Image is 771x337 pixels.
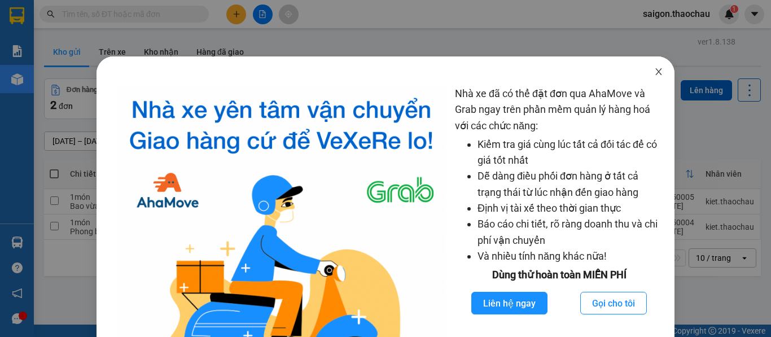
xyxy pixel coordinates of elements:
li: Và nhiều tính năng khác nữa! [478,248,663,264]
li: Kiểm tra giá cùng lúc tất cả đối tác để có giá tốt nhất [478,137,663,169]
span: Gọi cho tôi [592,296,635,310]
button: Gọi cho tôi [580,292,647,314]
li: Định vị tài xế theo thời gian thực [478,200,663,216]
div: Dùng thử hoàn toàn MIỄN PHÍ [455,267,663,283]
span: close [654,67,663,76]
li: Dễ dàng điều phối đơn hàng ở tất cả trạng thái từ lúc nhận đến giao hàng [478,168,663,200]
button: Close [643,56,674,88]
span: Liên hệ ngay [483,296,536,310]
button: Liên hệ ngay [471,292,547,314]
li: Báo cáo chi tiết, rõ ràng doanh thu và chi phí vận chuyển [478,216,663,248]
